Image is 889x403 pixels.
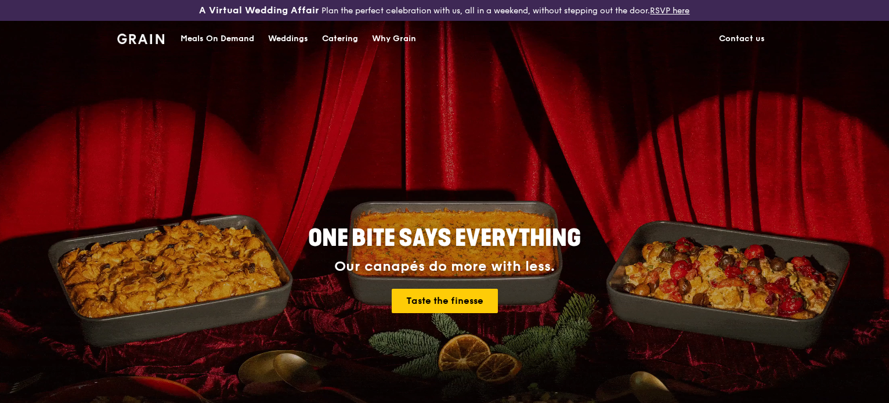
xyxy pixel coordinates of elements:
[365,21,423,56] a: Why Grain
[148,5,740,16] div: Plan the perfect celebration with us, all in a weekend, without stepping out the door.
[308,224,581,252] span: ONE BITE SAYS EVERYTHING
[199,5,319,16] h3: A Virtual Wedding Affair
[372,21,416,56] div: Why Grain
[117,20,164,55] a: GrainGrain
[180,21,254,56] div: Meals On Demand
[392,289,498,313] a: Taste the finesse
[712,21,772,56] a: Contact us
[315,21,365,56] a: Catering
[261,21,315,56] a: Weddings
[236,259,653,275] div: Our canapés do more with less.
[322,21,358,56] div: Catering
[117,34,164,44] img: Grain
[268,21,308,56] div: Weddings
[650,6,689,16] a: RSVP here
